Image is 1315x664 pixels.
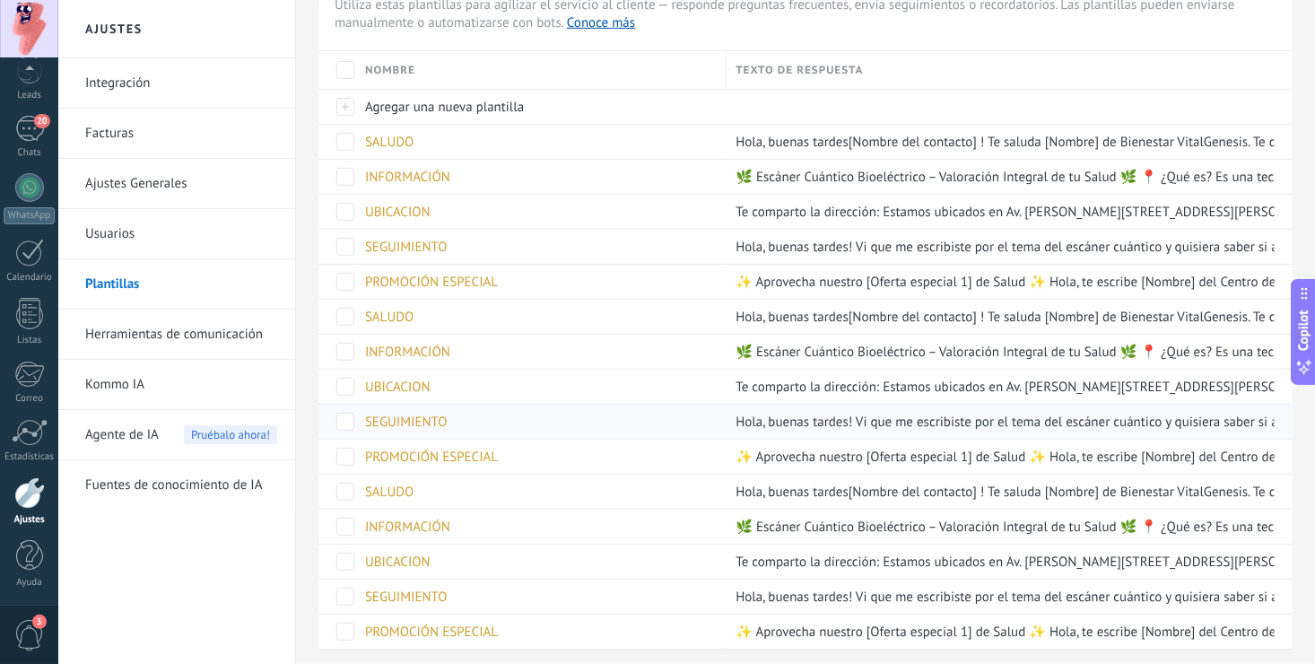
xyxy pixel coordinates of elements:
div: Nombre [356,51,726,89]
a: Facturas [85,109,277,159]
span: PROMOCIÓN ESPECIAL [365,624,498,641]
li: Usuarios [58,209,295,259]
div: Hola, buenas tardes[Nombre del contacto] ! Te saluda [Nombre] de Bienestar VitalGenesis. Te compa... [727,300,1275,334]
div: Texto de respuesta [727,51,1293,89]
span: INFORMACIÓN [365,169,450,186]
a: Plantillas [85,259,277,310]
div: Estadísticas [4,451,56,463]
span: UBICACION [365,204,431,221]
div: 🌿 Escáner Cuántico Bioeléctrico – Valoración Integral de tu Salud 🌿 📍 ¿Qué es? Es una tecnología ... [727,510,1275,544]
div: 🌿 Escáner Cuántico Bioeléctrico – Valoración Integral de tu Salud 🌿 📍 ¿Qué es? Es una tecnología ... [727,335,1275,369]
li: Agente de IA [58,410,295,460]
span: 3 [32,615,47,629]
div: Te comparto la dirección: Estamos ubicados en Av. Ribera de San Cosme 66, primer piso. Col. San R... [727,195,1275,229]
span: PROMOCIÓN ESPECIAL [365,274,498,291]
span: INFORMACIÓN [365,344,450,361]
span: Copilot [1295,310,1313,352]
a: Herramientas de comunicación [85,310,277,360]
div: Hola, buenas tardes! Vi que me escribiste por el tema del escáner cuántico y quisiera saber si aú... [727,230,1275,264]
span: Pruébalo ahora! [184,425,277,444]
a: Fuentes de conocimiento de IA [85,460,277,511]
span: UBICACION [365,379,431,396]
div: Hola, buenas tardes! Vi que me escribiste por el tema del escáner cuántico y quisiera saber si aú... [727,405,1275,439]
a: Usuarios [85,209,277,259]
div: ✨ Aprovecha nuestro [Oferta especial 1] de Salud ✨ Hola, te escribe [Nombre] del Centro de Bienes... [727,440,1275,474]
div: Calendario [4,272,56,284]
span: SALUDO [365,134,414,151]
a: Conoce más [567,14,635,31]
div: Listas [4,335,56,346]
span: SALUDO [365,309,414,326]
span: INFORMACIÓN [365,519,450,536]
a: Ajustes Generales [85,159,277,209]
li: Herramientas de comunicación [58,310,295,360]
span: SALUDO [365,484,414,501]
span: 20 [34,114,49,128]
div: Correo [4,393,56,405]
a: Integración [85,58,277,109]
div: ✨ Aprovecha nuestro [Oferta especial 1] de Salud ✨ Hola, te escribe [Nombre] del Centro de Bienes... [727,615,1275,649]
li: Integración [58,58,295,109]
span: SEGUIMIENTO [365,589,448,606]
span: SEGUIMIENTO [365,414,448,431]
li: Ajustes Generales [58,159,295,209]
span: UBICACION [365,554,431,571]
div: WhatsApp [4,207,55,224]
span: Agente de IA [85,410,159,460]
div: Ajustes [4,514,56,526]
a: Agente de IAPruébalo ahora! [85,410,277,460]
span: SEGUIMIENTO [365,239,448,256]
div: Hola, buenas tardes[Nombre del contacto] ! Te saluda [Nombre] de Bienestar VitalGenesis. Te compa... [727,125,1275,159]
div: ✨ Aprovecha nuestro [Oferta especial 1] de Salud ✨ Hola, te escribe [Nombre] del Centro de Bienes... [727,265,1275,299]
li: Kommo IA [58,360,295,410]
span: PROMOCIÓN ESPECIAL [365,449,498,466]
div: Chats [4,147,56,159]
li: Plantillas [58,259,295,310]
div: Hola, buenas tardes! Vi que me escribiste por el tema del escáner cuántico y quisiera saber si aú... [727,580,1275,614]
div: Te comparto la dirección: Estamos ubicados en Av. Ribera de San Cosme 66, primer piso. Col. San R... [727,370,1275,404]
li: Facturas [58,109,295,159]
li: Fuentes de conocimiento de IA [58,460,295,510]
a: Kommo IA [85,360,277,410]
span: Agregar una nueva plantilla [365,99,524,116]
div: 🌿 Escáner Cuántico Bioeléctrico – Valoración Integral de tu Salud 🌿 📍 ¿Qué es? Es una tecnología ... [727,160,1275,194]
div: Ayuda [4,577,56,589]
div: Leads [4,90,56,101]
div: Te comparto la dirección: Estamos ubicados en Av. Ribera de San Cosme 66, primer piso. Col. San R... [727,545,1275,579]
div: Hola, buenas tardes[Nombre del contacto] ! Te saluda [Nombre] de Bienestar VitalGenesis. Te compa... [727,475,1275,509]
